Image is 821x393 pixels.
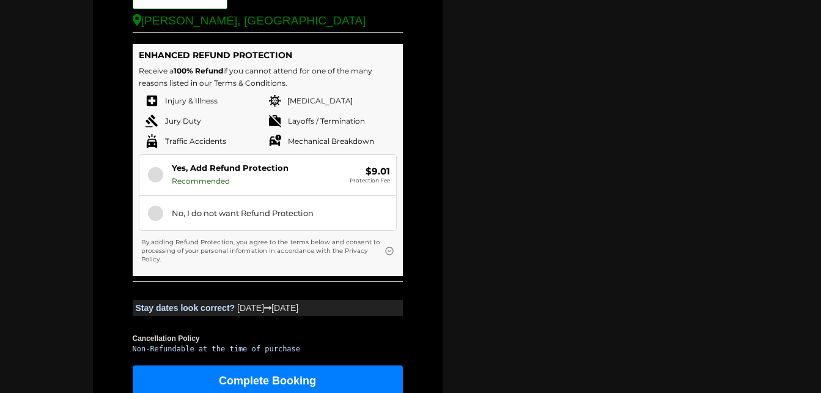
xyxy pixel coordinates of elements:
div: [PERSON_NAME], [GEOGRAPHIC_DATA] [133,14,403,28]
span: [DATE] [DATE] [237,303,298,313]
b: Cancellation Policy [133,334,403,343]
b: Stay dates look correct? [136,303,235,313]
pre: Non-Refundable at the time of purchase [133,345,403,353]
